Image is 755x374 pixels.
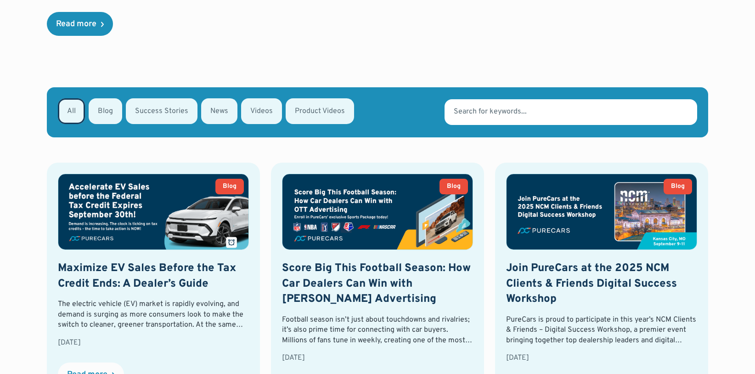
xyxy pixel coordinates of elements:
[506,353,697,363] div: [DATE]
[58,261,249,292] h2: Maximize EV Sales Before the Tax Credit Ends: A Dealer’s Guide
[282,315,473,346] div: Football season isn’t just about touchdowns and rivalries; it’s also prime time for connecting wi...
[506,261,697,307] h2: Join PureCars at the 2025 NCM Clients & Friends Digital Success Workshop
[47,87,708,137] form: Email Form
[47,12,113,36] a: Read more
[445,99,697,125] input: Search for keywords...
[223,183,237,190] div: Blog
[282,261,473,307] h2: Score Big This Football Season: How Car Dealers Can Win with [PERSON_NAME] Advertising
[58,338,249,348] div: [DATE]
[282,353,473,363] div: [DATE]
[56,20,96,28] div: Read more
[671,183,685,190] div: Blog
[58,299,249,330] div: The electric vehicle (EV) market is rapidly evolving, and demand is surging as more consumers loo...
[447,183,461,190] div: Blog
[506,315,697,346] div: PureCars is proud to participate in this year’s NCM Clients & Friends – Digital Success Workshop,...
